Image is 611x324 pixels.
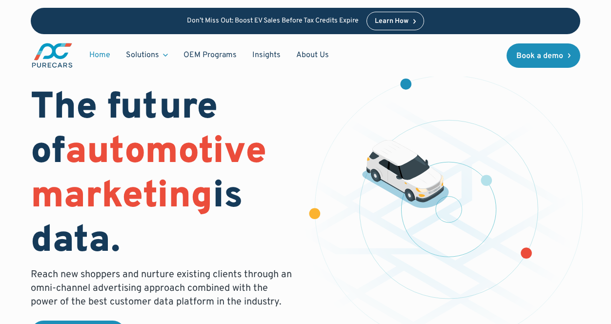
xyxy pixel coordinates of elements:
div: Solutions [118,46,176,64]
a: OEM Programs [176,46,244,64]
a: main [31,42,74,69]
a: Home [81,46,118,64]
a: Book a demo [507,43,581,68]
img: illustration of a vehicle [362,140,449,208]
p: Don’t Miss Out: Boost EV Sales Before Tax Credits Expire [187,17,359,25]
h1: The future of is data. [31,86,294,264]
p: Reach new shoppers and nurture existing clients through an omni-channel advertising approach comb... [31,268,294,309]
div: Solutions [126,50,159,61]
span: automotive marketing [31,129,266,221]
div: Learn How [375,18,408,25]
a: Learn How [367,12,425,30]
div: Book a demo [516,52,563,60]
a: About Us [288,46,337,64]
a: Insights [244,46,288,64]
img: purecars logo [31,42,74,69]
